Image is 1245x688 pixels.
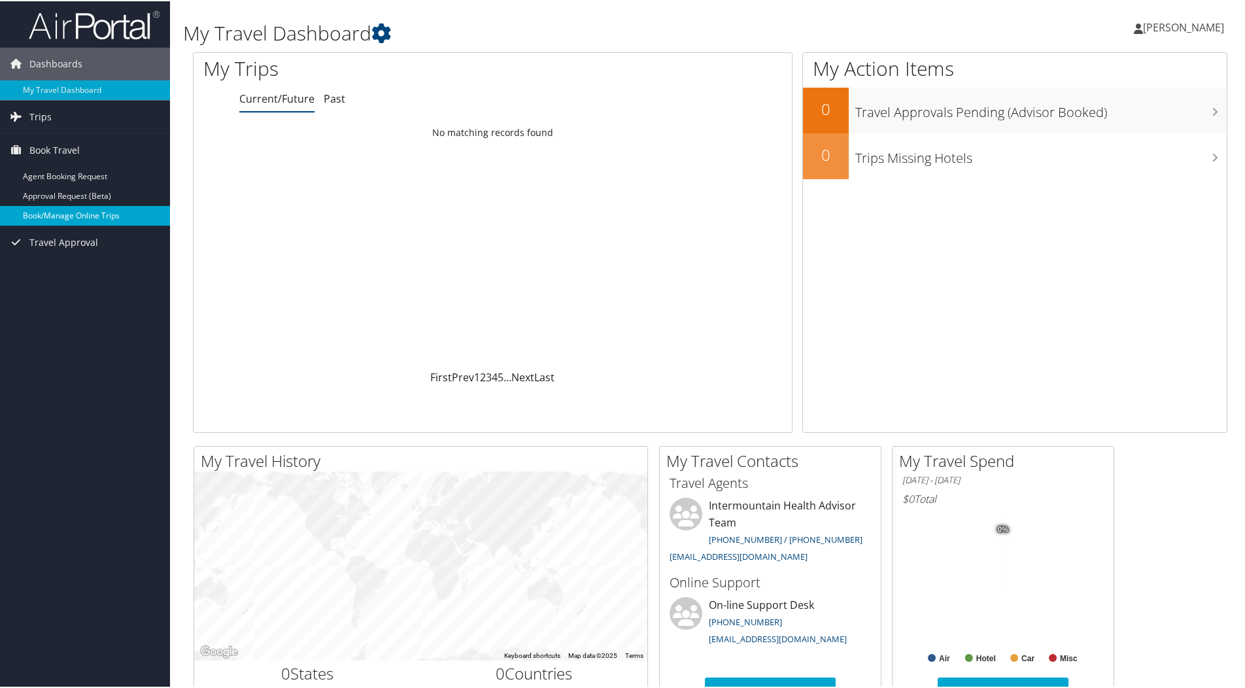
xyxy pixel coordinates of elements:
[855,95,1227,120] h3: Travel Approvals Pending (Advisor Booked)
[899,449,1114,471] h2: My Travel Spend
[480,369,486,383] a: 2
[803,132,1227,178] a: 0Trips Missing Hotels
[239,90,315,105] a: Current/Future
[324,90,345,105] a: Past
[568,651,617,658] span: Map data ©2025
[452,369,474,383] a: Prev
[197,642,241,659] img: Google
[503,369,511,383] span: …
[504,650,560,659] button: Keyboard shortcuts
[194,120,792,143] td: No matching records found
[939,653,950,662] text: Air
[1060,653,1078,662] text: Misc
[29,99,52,132] span: Trips
[474,369,480,383] a: 1
[663,596,878,649] li: On-line Support Desk
[204,661,411,683] h2: States
[663,496,878,566] li: Intermountain Health Advisor Team
[976,653,996,662] text: Hotel
[803,97,849,119] h2: 0
[670,572,871,591] h3: Online Support
[201,449,647,471] h2: My Travel History
[29,133,80,165] span: Book Travel
[29,225,98,258] span: Travel Approval
[709,632,847,644] a: [EMAIL_ADDRESS][DOMAIN_NAME]
[498,369,503,383] a: 5
[197,642,241,659] a: Open this area in Google Maps (opens a new window)
[803,86,1227,132] a: 0Travel Approvals Pending (Advisor Booked)
[29,9,160,39] img: airportal-logo.png
[486,369,492,383] a: 3
[803,54,1227,81] h1: My Action Items
[511,369,534,383] a: Next
[670,549,808,561] a: [EMAIL_ADDRESS][DOMAIN_NAME]
[666,449,881,471] h2: My Travel Contacts
[203,54,533,81] h1: My Trips
[625,651,643,658] a: Terms (opens in new tab)
[1134,7,1237,46] a: [PERSON_NAME]
[29,46,82,79] span: Dashboards
[709,532,862,544] a: [PHONE_NUMBER] / [PHONE_NUMBER]
[902,490,1104,505] h6: Total
[670,473,871,491] h3: Travel Agents
[902,473,1104,485] h6: [DATE] - [DATE]
[998,525,1008,532] tspan: 0%
[709,615,782,627] a: [PHONE_NUMBER]
[1021,653,1034,662] text: Car
[534,369,554,383] a: Last
[430,369,452,383] a: First
[902,490,914,505] span: $0
[1143,19,1224,33] span: [PERSON_NAME]
[431,661,638,683] h2: Countries
[803,143,849,165] h2: 0
[281,661,290,683] span: 0
[183,18,886,46] h1: My Travel Dashboard
[855,141,1227,166] h3: Trips Missing Hotels
[496,661,505,683] span: 0
[492,369,498,383] a: 4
